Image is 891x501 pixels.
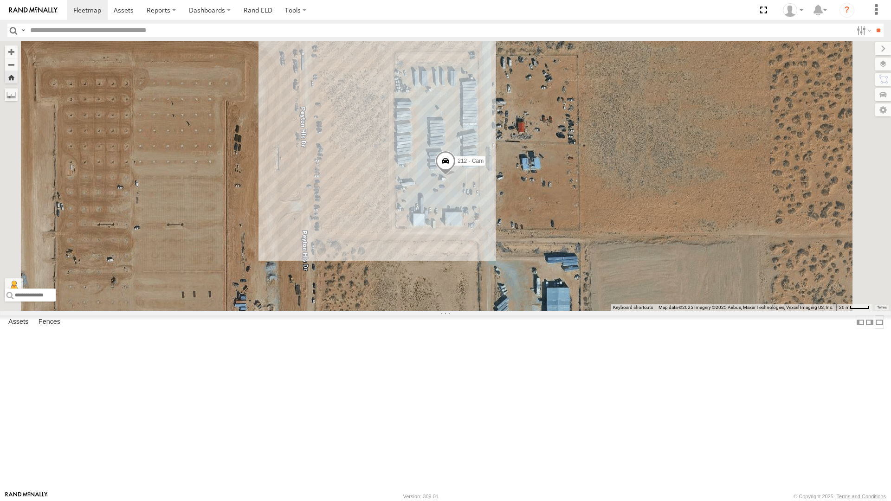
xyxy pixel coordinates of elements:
label: Assets [4,316,33,329]
div: Version: 309.01 [403,494,439,499]
i: ? [839,3,854,18]
button: Zoom in [5,45,18,58]
span: 212 - Cam [458,158,484,165]
label: Hide Summary Table [875,315,884,329]
label: Dock Summary Table to the Right [865,315,874,329]
button: Keyboard shortcuts [613,304,653,311]
img: rand-logo.svg [9,7,58,13]
button: Zoom Home [5,71,18,83]
a: Visit our Website [5,492,48,501]
div: Armando Sotelo [780,3,807,17]
button: Drag Pegman onto the map to open Street View [5,278,23,297]
button: Map Scale: 20 m per 39 pixels [836,304,872,311]
label: Measure [5,88,18,101]
div: © Copyright 2025 - [794,494,886,499]
label: Search Query [19,24,27,37]
span: 20 m [839,305,850,310]
span: Map data ©2025 Imagery ©2025 Airbus, Maxar Technologies, Vexcel Imaging US, Inc. [659,305,833,310]
label: Map Settings [875,103,891,116]
label: Search Filter Options [853,24,873,37]
a: Terms (opens in new tab) [877,306,887,309]
button: Zoom out [5,58,18,71]
label: Dock Summary Table to the Left [856,315,865,329]
a: Terms and Conditions [837,494,886,499]
label: Fences [34,316,65,329]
